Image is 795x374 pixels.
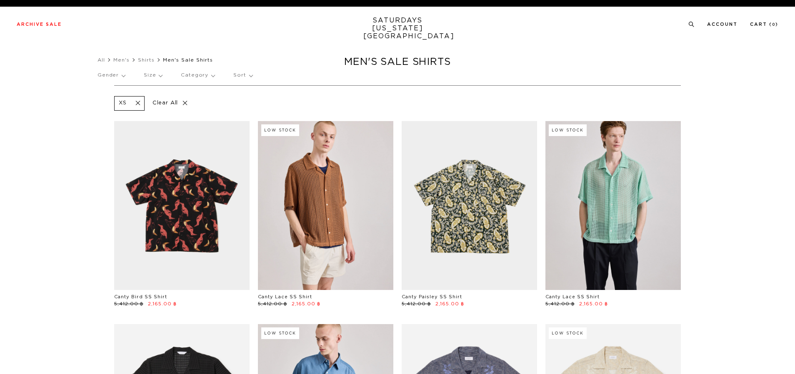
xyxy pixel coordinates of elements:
div: Low Stock [261,327,299,339]
span: 2,165.00 ฿ [292,302,320,306]
small: 0 [772,23,775,27]
span: 2,165.00 ฿ [579,302,608,306]
span: 5,412.00 ฿ [258,302,287,306]
div: Low Stock [261,124,299,136]
a: Account [707,22,737,27]
span: 2,165.00 ฿ [435,302,464,306]
a: Shirts [138,57,155,62]
a: Canty Paisley SS Shirt [402,295,462,299]
a: Canty Bird SS Shirt [114,295,167,299]
span: 5,412.00 ฿ [545,302,575,306]
a: SATURDAYS[US_STATE][GEOGRAPHIC_DATA] [363,17,432,40]
a: Archive Sale [17,22,62,27]
a: Cart (0) [750,22,778,27]
p: XS [119,100,127,107]
a: All [97,57,105,62]
p: Gender [97,66,125,85]
div: Low Stock [549,124,587,136]
p: Category [181,66,215,85]
span: 2,165.00 ฿ [148,302,177,306]
p: Sort [233,66,252,85]
p: Size [144,66,162,85]
div: Low Stock [549,327,587,339]
span: Men's Sale Shirts [163,57,213,62]
a: Canty Lace SS Shirt [545,295,600,299]
span: 5,412.00 ฿ [402,302,431,306]
span: 5,412.00 ฿ [114,302,143,306]
a: Canty Lace SS Shirt [258,295,312,299]
p: Clear All [149,96,192,111]
a: Men's [113,57,130,62]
